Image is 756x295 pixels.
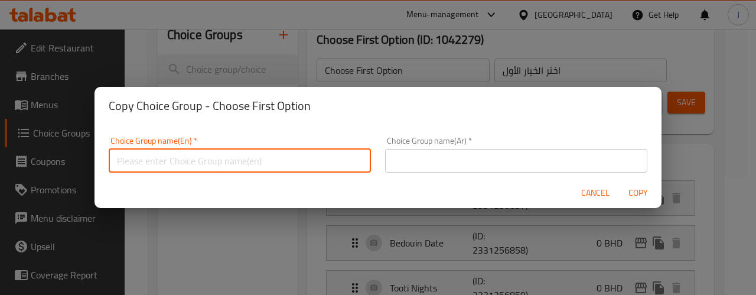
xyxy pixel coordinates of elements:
span: Copy [624,186,652,200]
input: Please enter Choice Group name(en) [109,149,371,173]
span: Cancel [581,186,610,200]
button: Copy [619,182,657,204]
h2: Copy Choice Group - Choose First Option [109,96,647,115]
input: Please enter Choice Group name(ar) [385,149,647,173]
button: Cancel [576,182,614,204]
